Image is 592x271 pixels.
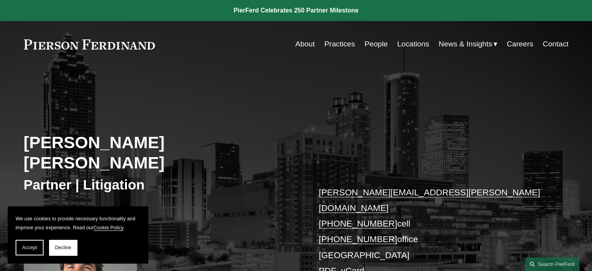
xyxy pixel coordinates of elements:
[49,240,77,255] button: Decline
[543,37,568,51] a: Contact
[16,214,140,232] p: We use cookies to provide necessary functionality and improve your experience. Read our .
[24,132,296,173] h2: [PERSON_NAME] [PERSON_NAME]
[319,219,397,228] a: [PHONE_NUMBER]
[319,188,540,213] a: [PERSON_NAME][EMAIL_ADDRESS][PERSON_NAME][DOMAIN_NAME]
[364,37,388,51] a: People
[507,37,533,51] a: Careers
[8,206,148,263] section: Cookie banner
[22,245,37,250] span: Accept
[525,257,580,271] a: Search this site
[55,245,71,250] span: Decline
[16,240,44,255] button: Accept
[439,37,497,51] a: folder dropdown
[319,234,397,244] a: [PHONE_NUMBER]
[439,37,492,51] span: News & Insights
[295,37,315,51] a: About
[24,176,296,193] h3: Partner | Litigation
[93,225,123,230] a: Cookie Policy
[397,37,429,51] a: Locations
[324,37,355,51] a: Practices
